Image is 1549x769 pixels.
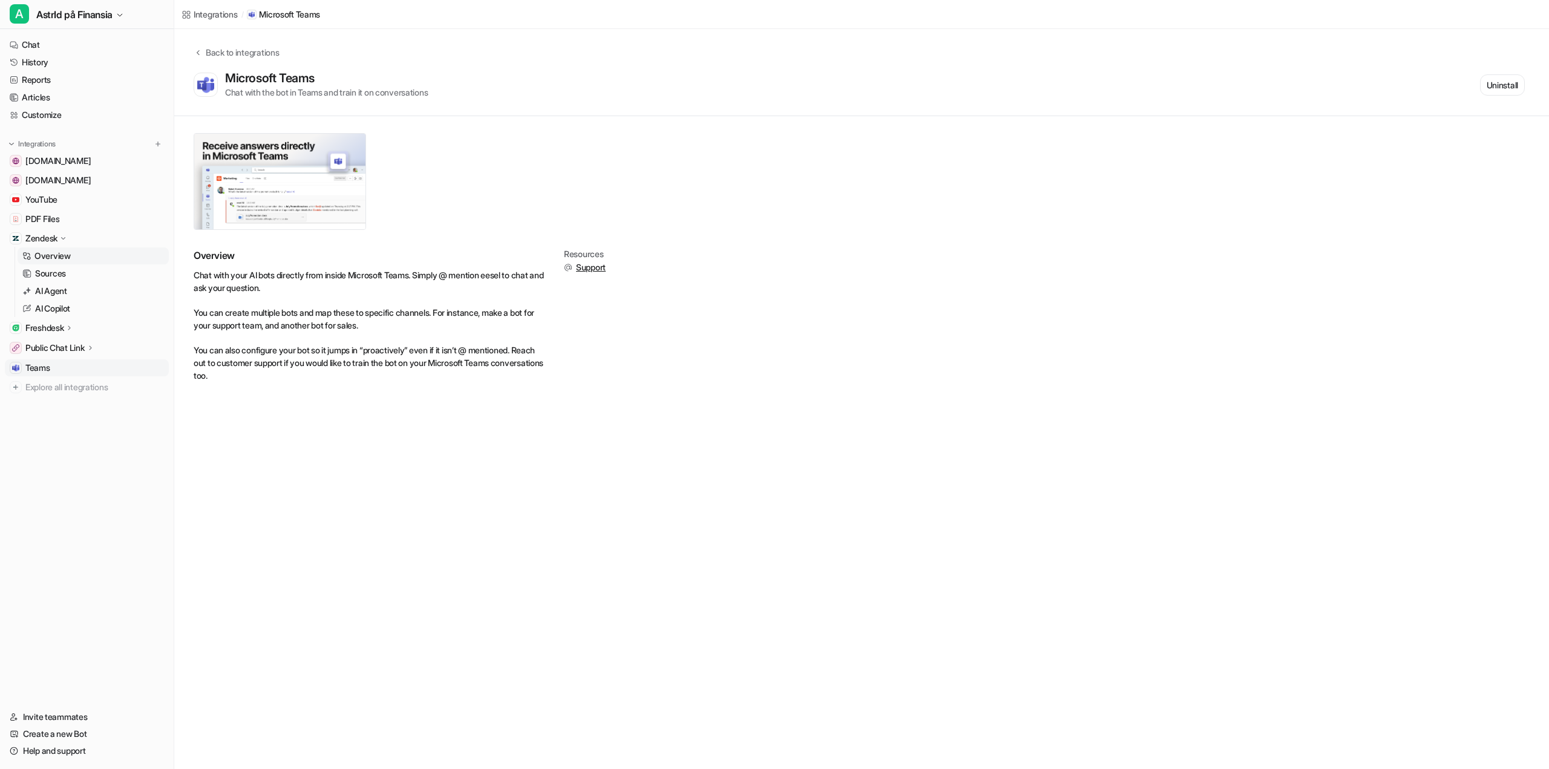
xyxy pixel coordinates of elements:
span: / [241,9,244,20]
p: Microsoft Teams [259,8,320,21]
div: Integrations [194,8,238,21]
a: wiki.finansia.se[DOMAIN_NAME] [5,152,169,169]
p: Freshdesk [25,322,64,334]
img: Microsoft Teams [197,76,214,93]
img: expand menu [7,140,16,148]
a: Invite teammates [5,708,169,725]
button: Support [564,261,606,273]
p: Overview [34,250,71,262]
div: Microsoft Teams [225,71,319,85]
a: Chat [5,36,169,53]
img: Zendesk [12,235,19,242]
p: AI Copilot [35,303,70,315]
span: [DOMAIN_NAME] [25,174,91,186]
span: AstrId på Finansia [36,6,113,23]
a: YouTubeYouTube [5,191,169,208]
span: Teams [25,362,50,374]
img: explore all integrations [10,381,22,393]
a: PDF FilesPDF Files [5,211,169,227]
p: Sources [35,267,66,280]
div: Back to integrations [202,46,279,59]
p: AI Agent [35,285,67,297]
a: Articles [5,89,169,106]
a: Integrations [182,8,238,21]
a: Help and support [5,742,169,759]
span: Explore all integrations [25,378,164,397]
img: Teams [12,364,19,371]
a: Overview [18,247,169,264]
a: AI Agent [18,283,169,299]
a: TeamsTeams [5,359,169,376]
img: support.svg [564,263,572,272]
li: Chat with your AI bots directly from inside Microsoft Teams. Simply @ mention eesel to chat and a... [194,269,545,294]
span: [DOMAIN_NAME] [25,155,91,167]
p: Integrations [18,139,56,149]
button: Back to integrations [194,46,279,71]
a: AI Copilot [18,300,169,317]
span: PDF Files [25,213,59,225]
img: www.finansia.se [12,177,19,184]
img: Public Chat Link [12,344,19,352]
img: menu_add.svg [154,140,162,148]
a: Create a new Bot [5,725,169,742]
a: Sources [18,265,169,282]
li: You can create multiple bots and map these to specific channels. For instance, make a bot for you... [194,306,545,332]
div: Resources [564,249,606,259]
span: A [10,4,29,24]
span: YouTube [25,194,57,206]
button: Uninstall [1480,74,1525,96]
a: Customize [5,106,169,123]
h2: Overview [194,249,545,261]
a: Reports [5,71,169,88]
a: www.finansia.se[DOMAIN_NAME] [5,172,169,189]
img: wiki.finansia.se [12,157,19,165]
button: Integrations [5,138,59,150]
a: Explore all integrations [5,379,169,396]
img: YouTube [12,196,19,203]
img: Microsoft Teams icon [249,11,255,18]
img: Freshdesk [12,324,19,332]
a: Microsoft Teams iconMicrosoft Teams [247,8,320,21]
span: Support [576,261,606,273]
p: Zendesk [25,232,57,244]
img: PDF Files [12,215,19,223]
div: Chat with the bot in Teams and train it on conversations [225,86,428,99]
li: You can also configure your bot so it jumps in “proactively” even if it isn’t @ mentioned. Reach ... [194,344,545,382]
a: History [5,54,169,71]
p: Public Chat Link [25,342,85,354]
